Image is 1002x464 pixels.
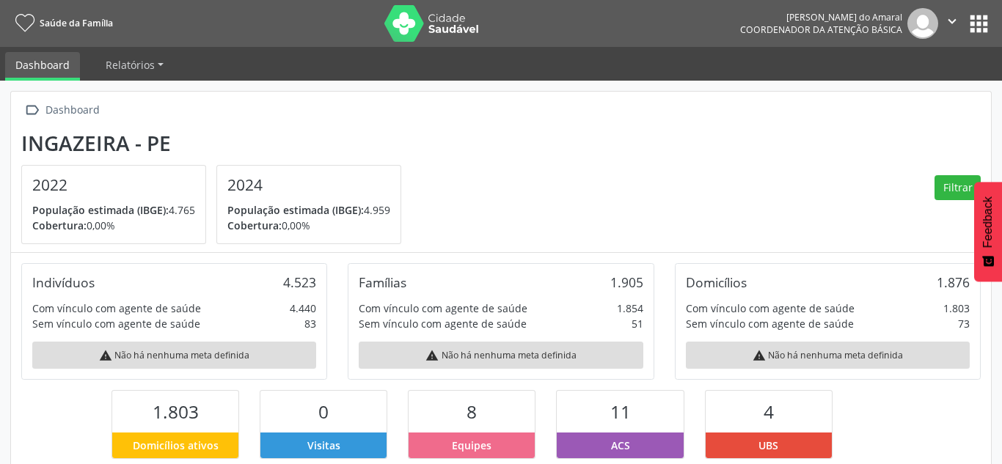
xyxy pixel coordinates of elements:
[686,301,855,316] div: Com vínculo com agente de saúde
[227,176,390,194] h4: 2024
[944,13,960,29] i: 
[907,8,938,39] img: img
[227,202,390,218] p: 4.959
[764,399,774,424] span: 4
[106,58,155,72] span: Relatórios
[10,11,113,35] a: Saúde da Família
[467,399,477,424] span: 8
[307,438,340,453] span: Visitas
[227,218,390,233] p: 0,00%
[95,52,174,78] a: Relatórios
[32,218,195,233] p: 0,00%
[359,301,527,316] div: Com vínculo com agente de saúde
[686,316,854,331] div: Sem vínculo com agente de saúde
[32,203,169,217] span: População estimada (IBGE):
[359,274,406,290] div: Famílias
[686,342,970,369] div: Não há nenhuma meta definida
[32,316,200,331] div: Sem vínculo com agente de saúde
[153,399,199,424] span: 1.803
[32,218,87,232] span: Cobertura:
[938,8,966,39] button: 
[958,316,970,331] div: 73
[935,175,981,200] button: Filtrar
[32,274,95,290] div: Indivíduos
[452,438,491,453] span: Equipes
[43,100,102,121] div: Dashboard
[5,52,80,81] a: Dashboard
[981,196,995,248] span: Feedback
[937,274,970,290] div: 1.876
[133,438,219,453] span: Domicílios ativos
[99,349,112,362] i: warning
[227,203,364,217] span: População estimada (IBGE):
[40,17,113,29] span: Saúde da Família
[740,11,902,23] div: [PERSON_NAME] do Amaral
[611,438,630,453] span: ACS
[359,342,643,369] div: Não há nenhuma meta definida
[943,301,970,316] div: 1.803
[686,274,747,290] div: Domicílios
[32,301,201,316] div: Com vínculo com agente de saúde
[290,301,316,316] div: 4.440
[974,182,1002,281] button: Feedback - Mostrar pesquisa
[32,202,195,218] p: 4.765
[610,274,643,290] div: 1.905
[359,316,527,331] div: Sem vínculo com agente de saúde
[617,301,643,316] div: 1.854
[753,349,766,362] i: warning
[21,100,102,121] a:  Dashboard
[740,23,902,36] span: Coordenador da Atenção Básica
[283,274,316,290] div: 4.523
[632,316,643,331] div: 51
[758,438,778,453] span: UBS
[425,349,439,362] i: warning
[966,11,992,37] button: apps
[21,100,43,121] i: 
[610,399,631,424] span: 11
[227,218,282,232] span: Cobertura:
[304,316,316,331] div: 83
[318,399,329,424] span: 0
[21,131,412,155] div: Ingazeira - PE
[32,176,195,194] h4: 2022
[32,342,316,369] div: Não há nenhuma meta definida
